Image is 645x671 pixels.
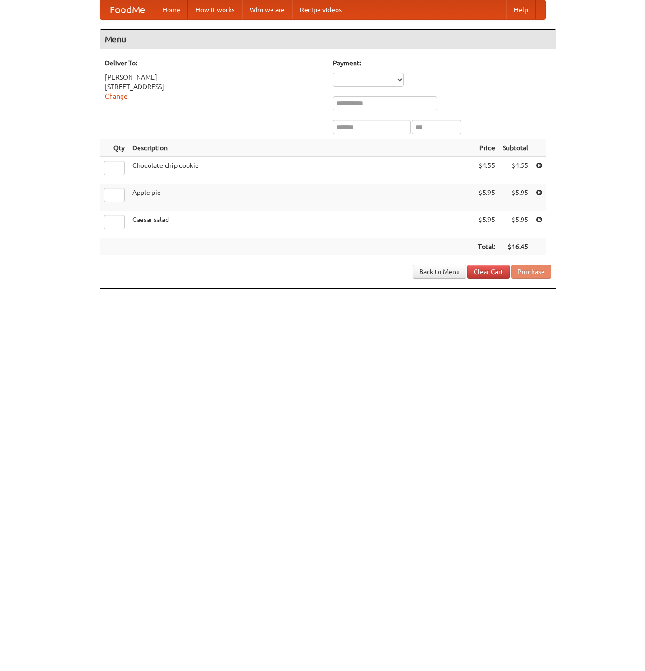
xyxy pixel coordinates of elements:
[105,82,323,92] div: [STREET_ADDRESS]
[474,184,499,211] td: $5.95
[499,211,532,238] td: $5.95
[499,157,532,184] td: $4.55
[129,211,474,238] td: Caesar salad
[467,265,510,279] a: Clear Cart
[499,184,532,211] td: $5.95
[242,0,292,19] a: Who we are
[129,184,474,211] td: Apple pie
[333,58,551,68] h5: Payment:
[474,139,499,157] th: Price
[100,139,129,157] th: Qty
[129,139,474,157] th: Description
[129,157,474,184] td: Chocolate chip cookie
[105,58,323,68] h5: Deliver To:
[155,0,188,19] a: Home
[474,211,499,238] td: $5.95
[413,265,466,279] a: Back to Menu
[474,157,499,184] td: $4.55
[105,73,323,82] div: [PERSON_NAME]
[474,238,499,256] th: Total:
[100,0,155,19] a: FoodMe
[499,238,532,256] th: $16.45
[105,92,128,100] a: Change
[506,0,536,19] a: Help
[511,265,551,279] button: Purchase
[188,0,242,19] a: How it works
[100,30,556,49] h4: Menu
[292,0,349,19] a: Recipe videos
[499,139,532,157] th: Subtotal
